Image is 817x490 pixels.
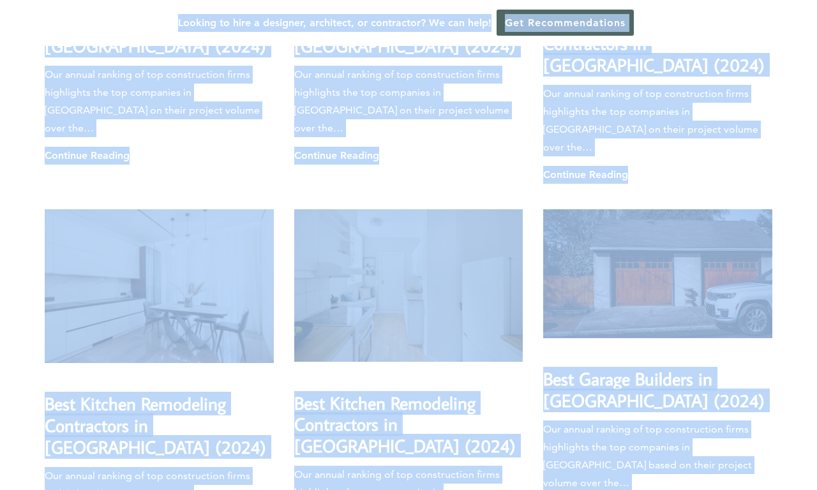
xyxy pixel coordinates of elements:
[543,166,628,184] a: Continue Reading
[294,391,516,457] a: Best Kitchen Remodeling Contractors in [GEOGRAPHIC_DATA] (2024)
[294,66,523,137] p: Our annual ranking of top construction firms highlights the top companies in [GEOGRAPHIC_DATA] on...
[294,147,379,165] a: Continue Reading
[45,66,274,137] p: Our annual ranking of top construction firms highlights the top companies in [GEOGRAPHIC_DATA] on...
[543,367,765,412] a: Best Garage Builders in [GEOGRAPHIC_DATA] (2024)
[497,10,634,36] a: Get Recommendations
[45,147,130,165] a: Continue Reading
[543,85,772,156] p: Our annual ranking of top construction firms highlights the top companies in [GEOGRAPHIC_DATA] on...
[45,392,266,458] a: Best Kitchen Remodeling Contractors in [GEOGRAPHIC_DATA] (2024)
